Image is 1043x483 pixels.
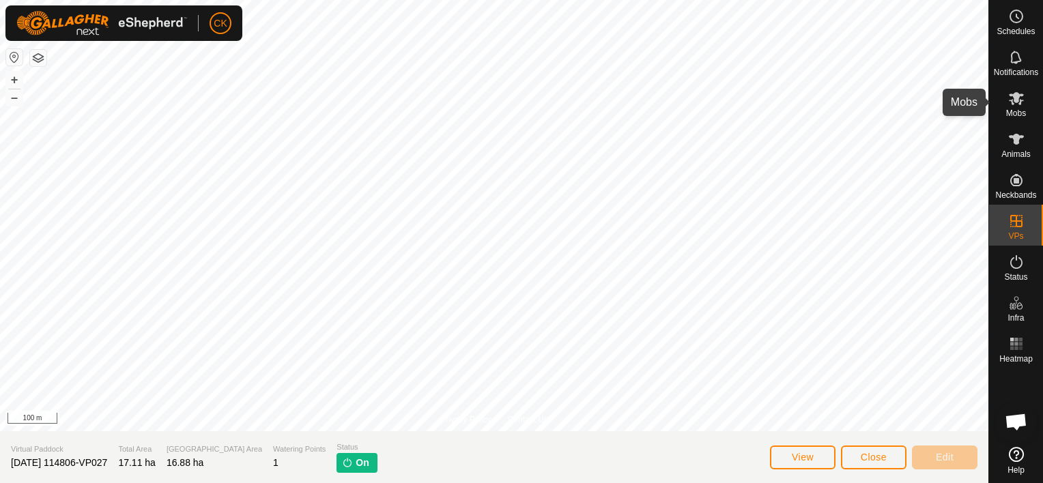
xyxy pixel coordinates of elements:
button: Reset Map [6,49,23,65]
span: Neckbands [995,191,1036,199]
span: Total Area [118,443,156,455]
span: Virtual Paddock [11,443,107,455]
span: 1 [273,457,278,468]
span: Notifications [994,68,1038,76]
span: [GEOGRAPHIC_DATA] Area [167,443,262,455]
span: Help [1008,466,1025,474]
a: Contact Us [508,413,548,426]
span: Status [337,441,377,453]
span: View [792,452,814,463]
span: Heatmap [999,355,1033,363]
button: Map Layers [30,50,46,66]
button: + [6,72,23,88]
span: VPs [1008,232,1023,240]
img: turn-on [342,457,353,468]
span: Edit [936,452,954,463]
span: Infra [1008,314,1024,322]
span: Schedules [997,27,1035,35]
span: Mobs [1006,109,1026,117]
button: – [6,89,23,106]
a: Help [989,441,1043,480]
span: CK [214,16,227,31]
span: 16.88 ha [167,457,204,468]
img: Gallagher Logo [16,11,187,35]
button: View [770,445,835,469]
span: 17.11 ha [118,457,156,468]
span: Watering Points [273,443,326,455]
button: Edit [912,445,977,469]
a: Privacy Policy [440,413,491,426]
span: On [356,456,369,470]
span: Status [1004,273,1027,281]
div: Open chat [996,401,1037,442]
button: Close [841,445,906,469]
span: Animals [1001,150,1031,158]
span: [DATE] 114806-VP027 [11,457,107,468]
span: Close [861,452,887,463]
